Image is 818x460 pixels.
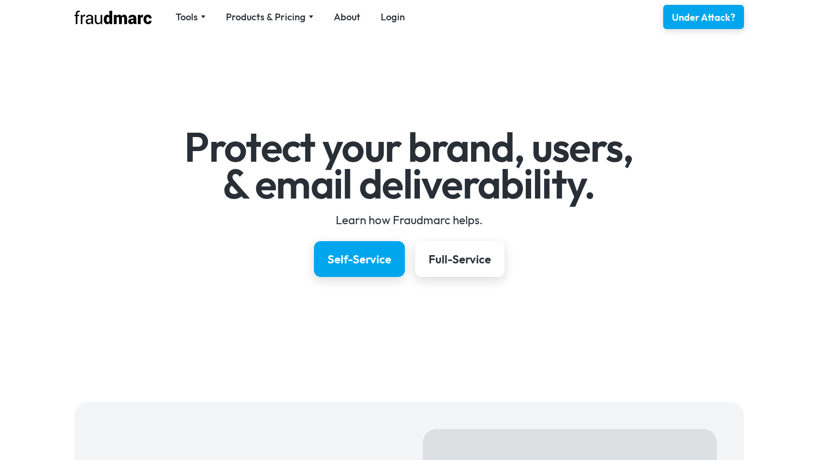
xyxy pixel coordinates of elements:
a: About [334,10,360,24]
a: Self-Service [314,241,405,277]
div: Products & Pricing [226,10,306,24]
div: Tools [176,10,198,24]
a: Login [381,10,405,24]
a: Under Attack? [663,5,744,29]
div: Products & Pricing [226,10,313,24]
h1: Protect your brand, users, & email deliverability. [128,129,690,202]
a: Full-Service [415,241,505,277]
div: Full-Service [429,251,491,267]
div: Learn how Fraudmarc helps. [128,212,690,228]
div: Tools [176,10,206,24]
div: Self-Service [327,251,391,267]
div: Under Attack? [672,11,735,24]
